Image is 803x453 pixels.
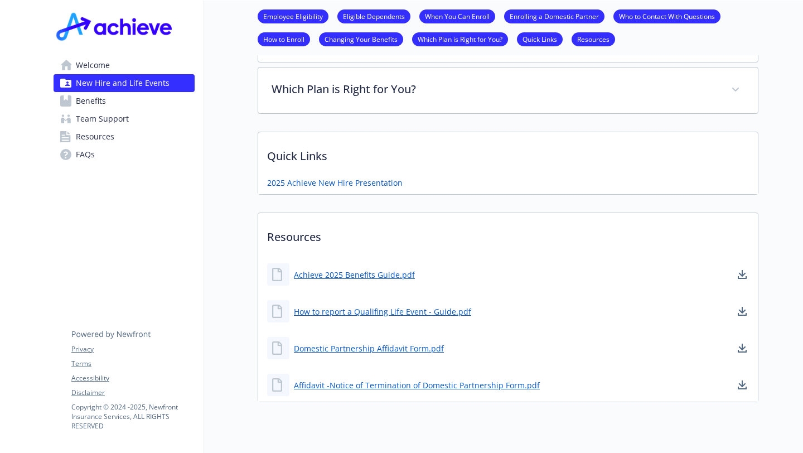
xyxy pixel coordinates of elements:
[517,33,563,44] a: Quick Links
[412,33,508,44] a: Which Plan is Right for You?
[54,110,195,128] a: Team Support
[572,33,615,44] a: Resources
[504,11,604,21] a: Enrolling a Domestic Partner
[76,128,114,146] span: Resources
[613,11,720,21] a: Who to Contact With Questions
[267,177,403,189] a: 2025 Achieve New Hire Presentation
[76,56,110,74] span: Welcome
[54,128,195,146] a: Resources
[76,74,170,92] span: New Hire and Life Events
[71,359,194,369] a: Terms
[258,132,758,174] p: Quick Links
[76,92,106,110] span: Benefits
[258,11,328,21] a: Employee Eligibility
[71,388,194,398] a: Disclaimer
[736,378,749,392] a: download document
[54,74,195,92] a: New Hire and Life Events
[71,344,194,354] a: Privacy
[319,33,403,44] a: Changing Your Benefits
[736,268,749,281] a: download document
[71,402,194,431] p: Copyright © 2024 - 2025 , Newfront Insurance Services, ALL RIGHTS RESERVED
[294,379,540,391] a: Affidavit -Notice of Termination of Domestic Partnership Form.pdf
[76,110,129,128] span: Team Support
[258,213,758,254] p: Resources
[736,305,749,318] a: download document
[419,11,495,21] a: When You Can Enroll
[71,373,194,383] a: Accessibility
[272,81,718,98] p: Which Plan is Right for You?
[54,56,195,74] a: Welcome
[258,33,310,44] a: How to Enroll
[294,306,471,317] a: How to report a Qualifing Life Event - Guide.pdf
[294,343,444,354] a: Domestic Partnership Affidavit Form.pdf
[76,146,95,163] span: FAQs
[54,146,195,163] a: FAQs
[54,92,195,110] a: Benefits
[337,11,410,21] a: Eligible Dependents
[736,341,749,355] a: download document
[258,68,758,113] div: Which Plan is Right for You?
[294,269,415,281] a: Achieve 2025 Benefits Guide.pdf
